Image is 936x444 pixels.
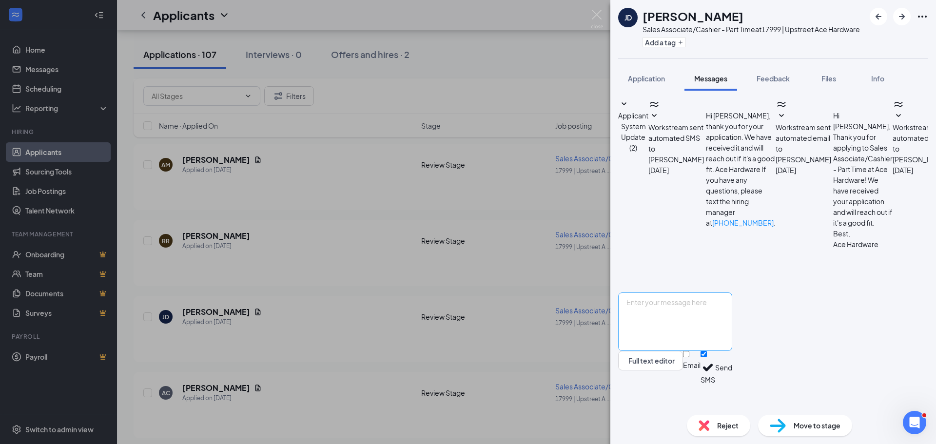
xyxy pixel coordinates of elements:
[683,351,689,357] input: Email
[643,8,743,24] h1: [PERSON_NAME]
[618,98,630,110] svg: SmallChevronDown
[712,218,774,227] a: [PHONE_NUMBER]
[871,74,884,83] span: Info
[896,11,908,22] svg: ArrowRight
[683,360,701,370] div: Email
[833,228,893,239] p: Best,
[893,98,904,110] svg: WorkstreamLogo
[648,110,660,122] svg: SmallChevronDown
[776,123,833,164] span: Workstream sent automated email to [PERSON_NAME].
[833,132,893,228] p: Thank you for applying to Sales Associate/Cashier - Part Time at Ace Hardware! We have received y...
[833,110,893,132] p: Hi [PERSON_NAME],
[893,8,911,25] button: ArrowRight
[643,37,686,47] button: PlusAdd a tag
[643,24,860,34] div: Sales Associate/Cashier - Part Time at 17999 | Upstreet Ace Hardware
[916,11,928,22] svg: Ellipses
[903,411,926,434] iframe: Intercom live chat
[893,165,913,175] span: [DATE]
[678,39,683,45] svg: Plus
[833,239,893,250] p: Ace Hardware
[873,11,884,22] svg: ArrowLeftNew
[870,8,887,25] button: ArrowLeftNew
[628,74,665,83] span: Application
[715,351,732,385] button: Send
[618,98,648,153] button: SmallChevronDownApplicant System Update (2)
[701,351,707,357] input: SMS
[701,360,715,375] svg: Checkmark
[893,110,904,122] svg: SmallChevronDown
[648,98,660,110] svg: WorkstreamLogo
[757,74,790,83] span: Feedback
[794,420,840,431] span: Move to stage
[776,165,796,175] span: [DATE]
[776,110,787,122] svg: SmallChevronDown
[701,375,715,385] div: SMS
[618,111,648,152] span: Applicant System Update (2)
[648,165,669,175] span: [DATE]
[694,74,727,83] span: Messages
[821,74,836,83] span: Files
[618,351,683,370] button: Full text editorPen
[717,420,739,431] span: Reject
[706,111,776,227] span: Hi [PERSON_NAME], thank you for your application. We have received it and will reach out if it's ...
[776,98,787,110] svg: WorkstreamLogo
[648,123,706,164] span: Workstream sent automated SMS to [PERSON_NAME].
[624,13,632,22] div: JD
